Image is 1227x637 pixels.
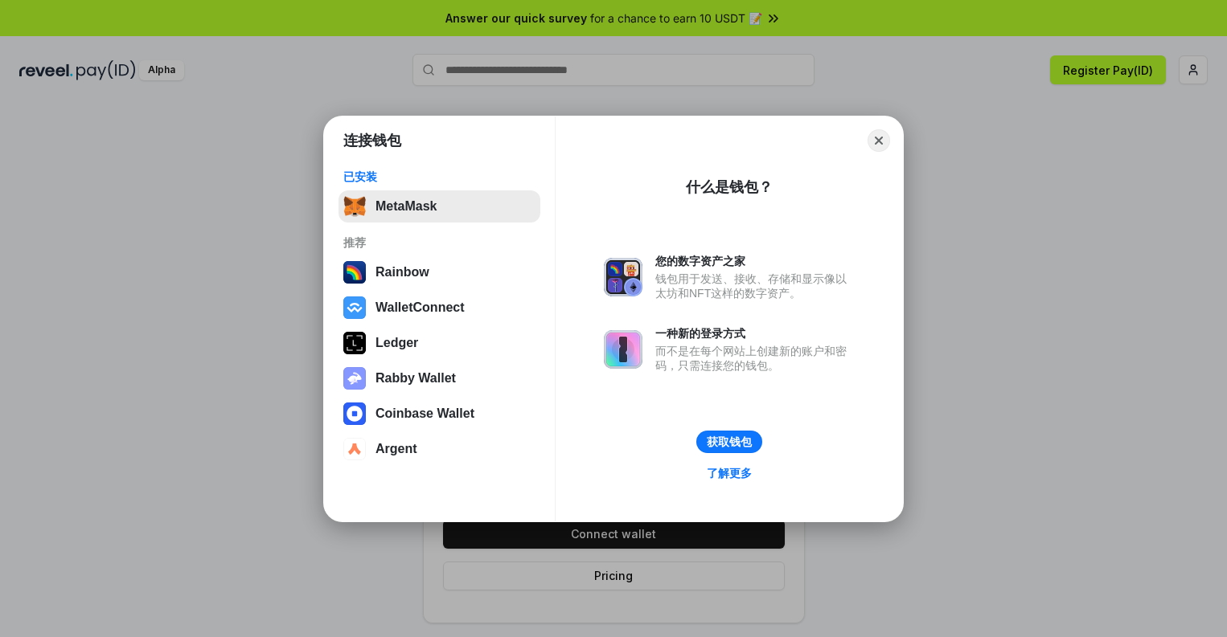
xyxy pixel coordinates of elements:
img: svg+xml,%3Csvg%20width%3D%2228%22%20height%3D%2228%22%20viewBox%3D%220%200%2028%2028%22%20fill%3D... [343,438,366,460]
img: svg+xml,%3Csvg%20width%3D%22120%22%20height%3D%22120%22%20viewBox%3D%220%200%20120%20120%22%20fil... [343,261,366,284]
button: MetaMask [339,190,540,223]
button: Close [868,129,890,152]
div: Ledger [375,336,418,350]
img: svg+xml,%3Csvg%20fill%3D%22none%22%20height%3D%2233%22%20viewBox%3D%220%200%2035%2033%22%20width%... [343,195,366,218]
div: Coinbase Wallet [375,406,474,421]
div: 您的数字资产之家 [655,254,855,268]
button: Coinbase Wallet [339,398,540,430]
div: 一种新的登录方式 [655,326,855,341]
div: WalletConnect [375,300,465,315]
div: Argent [375,442,417,456]
div: MetaMask [375,199,437,214]
img: svg+xml,%3Csvg%20xmlns%3D%22http%3A%2F%2Fwww.w3.org%2F2000%2Fsvg%22%20fill%3D%22none%22%20viewBox... [604,330,642,369]
button: 获取钱包 [696,431,762,453]
button: Rainbow [339,256,540,288]
div: 钱包用于发送、接收、存储和显示像以太坊和NFT这样的数字资产。 [655,272,855,300]
h1: 连接钱包 [343,131,401,150]
div: 而不是在每个网站上创建新的账户和密码，只需连接您的钱包。 [655,344,855,373]
div: 获取钱包 [707,435,752,449]
button: WalletConnect [339,292,540,324]
button: Argent [339,433,540,465]
img: svg+xml,%3Csvg%20xmlns%3D%22http%3A%2F%2Fwww.w3.org%2F2000%2Fsvg%22%20width%3D%2228%22%20height%3... [343,332,366,354]
img: svg+xml,%3Csvg%20width%3D%2228%22%20height%3D%2228%22%20viewBox%3D%220%200%2028%2028%22%20fill%3D... [343,402,366,425]
div: Rabby Wallet [375,371,456,386]
img: svg+xml,%3Csvg%20xmlns%3D%22http%3A%2F%2Fwww.w3.org%2F2000%2Fsvg%22%20fill%3D%22none%22%20viewBox... [604,258,642,296]
a: 了解更多 [697,463,761,484]
div: Rainbow [375,265,429,280]
button: Rabby Wallet [339,362,540,394]
div: 推荐 [343,235,536,250]
button: Ledger [339,327,540,359]
img: svg+xml,%3Csvg%20xmlns%3D%22http%3A%2F%2Fwww.w3.org%2F2000%2Fsvg%22%20fill%3D%22none%22%20viewBox... [343,367,366,390]
div: 了解更多 [707,466,752,480]
div: 已安装 [343,169,536,184]
img: svg+xml,%3Csvg%20width%3D%2228%22%20height%3D%2228%22%20viewBox%3D%220%200%2028%2028%22%20fill%3D... [343,296,366,319]
div: 什么是钱包？ [686,178,773,197]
